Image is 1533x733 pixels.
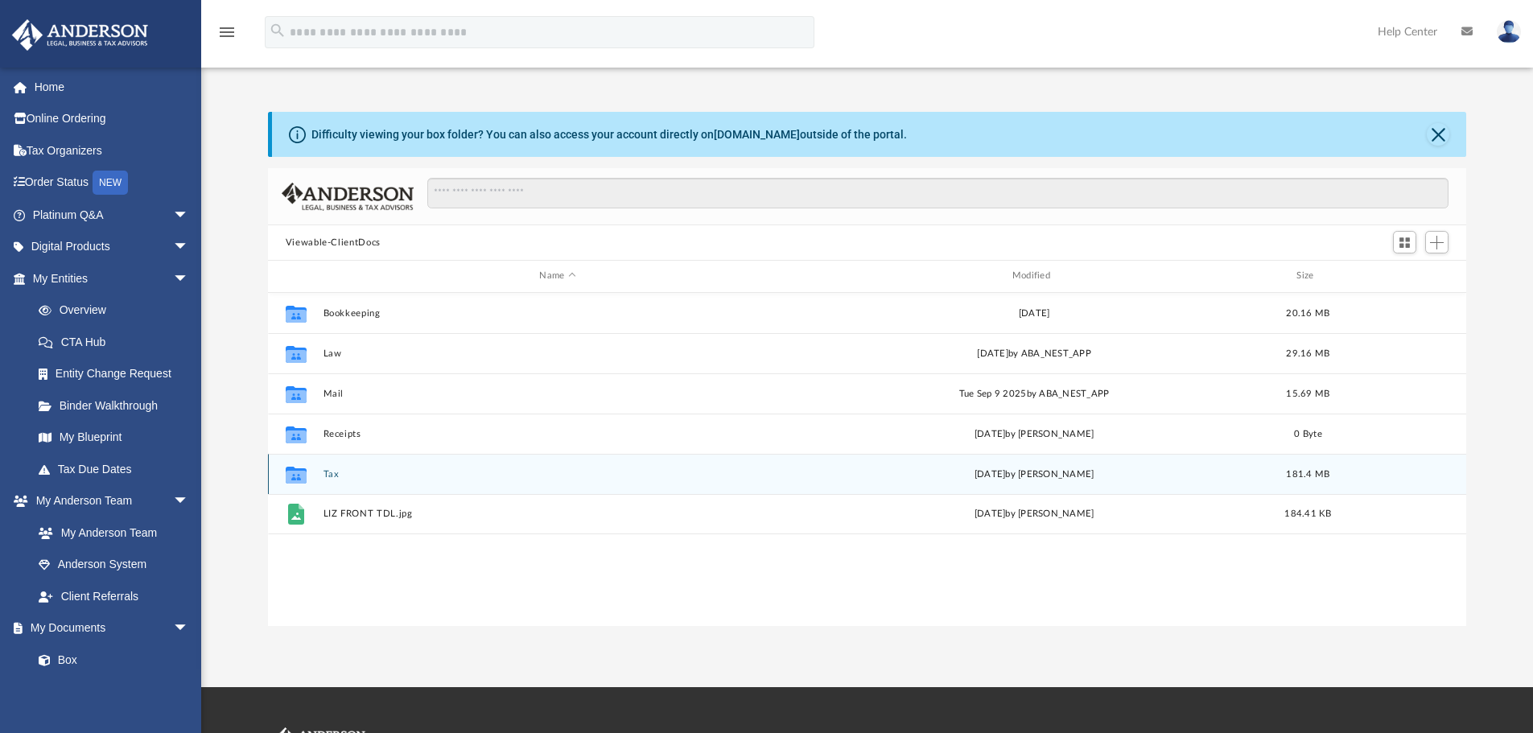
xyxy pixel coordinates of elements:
span: arrow_drop_down [173,231,205,264]
a: CTA Hub [23,326,213,358]
a: My Blueprint [23,422,205,454]
div: id [1347,269,1460,283]
span: 20.16 MB [1286,308,1329,317]
button: Switch to Grid View [1393,231,1417,253]
a: Meeting Minutes [23,676,205,708]
a: My Entitiesarrow_drop_down [11,262,213,294]
span: 0 Byte [1294,429,1322,438]
div: Size [1275,269,1340,283]
button: LIZ FRONT TDL.jpg [323,509,792,519]
a: Entity Change Request [23,358,213,390]
span: 15.69 MB [1286,389,1329,397]
div: Name [322,269,792,283]
button: Law [323,348,792,359]
span: arrow_drop_down [173,262,205,295]
a: My Anderson Team [23,517,197,549]
a: Overview [23,294,213,327]
button: Receipts [323,429,792,439]
a: Digital Productsarrow_drop_down [11,231,213,263]
a: Binder Walkthrough [23,389,213,422]
div: id [275,269,315,283]
a: Order StatusNEW [11,167,213,200]
div: [DATE] by [PERSON_NAME] [799,426,1268,441]
i: menu [217,23,237,42]
button: Viewable-ClientDocs [286,236,381,250]
a: Platinum Q&Aarrow_drop_down [11,199,213,231]
div: Tue Sep 9 2025 by ABA_NEST_APP [799,386,1268,401]
span: 181.4 MB [1286,469,1329,478]
span: arrow_drop_down [173,199,205,232]
i: search [269,22,286,39]
a: Online Ordering [11,103,213,135]
button: Close [1427,123,1449,146]
a: My Anderson Teamarrow_drop_down [11,485,205,517]
div: Difficulty viewing your box folder? You can also access your account directly on outside of the p... [311,126,907,143]
span: 184.41 KB [1284,509,1331,518]
img: User Pic [1497,20,1521,43]
span: 29.16 MB [1286,348,1329,357]
a: Client Referrals [23,580,205,612]
span: arrow_drop_down [173,485,205,518]
a: My Documentsarrow_drop_down [11,612,205,644]
a: menu [217,31,237,42]
a: [DOMAIN_NAME] [714,128,800,141]
div: [DATE] by [PERSON_NAME] [799,467,1268,481]
a: Box [23,644,197,676]
div: [DATE] [799,306,1268,320]
button: Bookkeeping [323,308,792,319]
img: Anderson Advisors Platinum Portal [7,19,153,51]
span: arrow_drop_down [173,612,205,645]
div: NEW [93,171,128,195]
a: Tax Organizers [11,134,213,167]
a: Anderson System [23,549,205,581]
input: Search files and folders [427,178,1449,208]
a: Tax Due Dates [23,453,213,485]
a: Home [11,71,213,103]
div: [DATE] by [PERSON_NAME] [799,507,1268,521]
div: [DATE] by ABA_NEST_APP [799,346,1268,360]
button: Tax [323,469,792,480]
div: grid [268,293,1467,626]
button: Mail [323,389,792,399]
div: Modified [799,269,1269,283]
button: Add [1425,231,1449,253]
